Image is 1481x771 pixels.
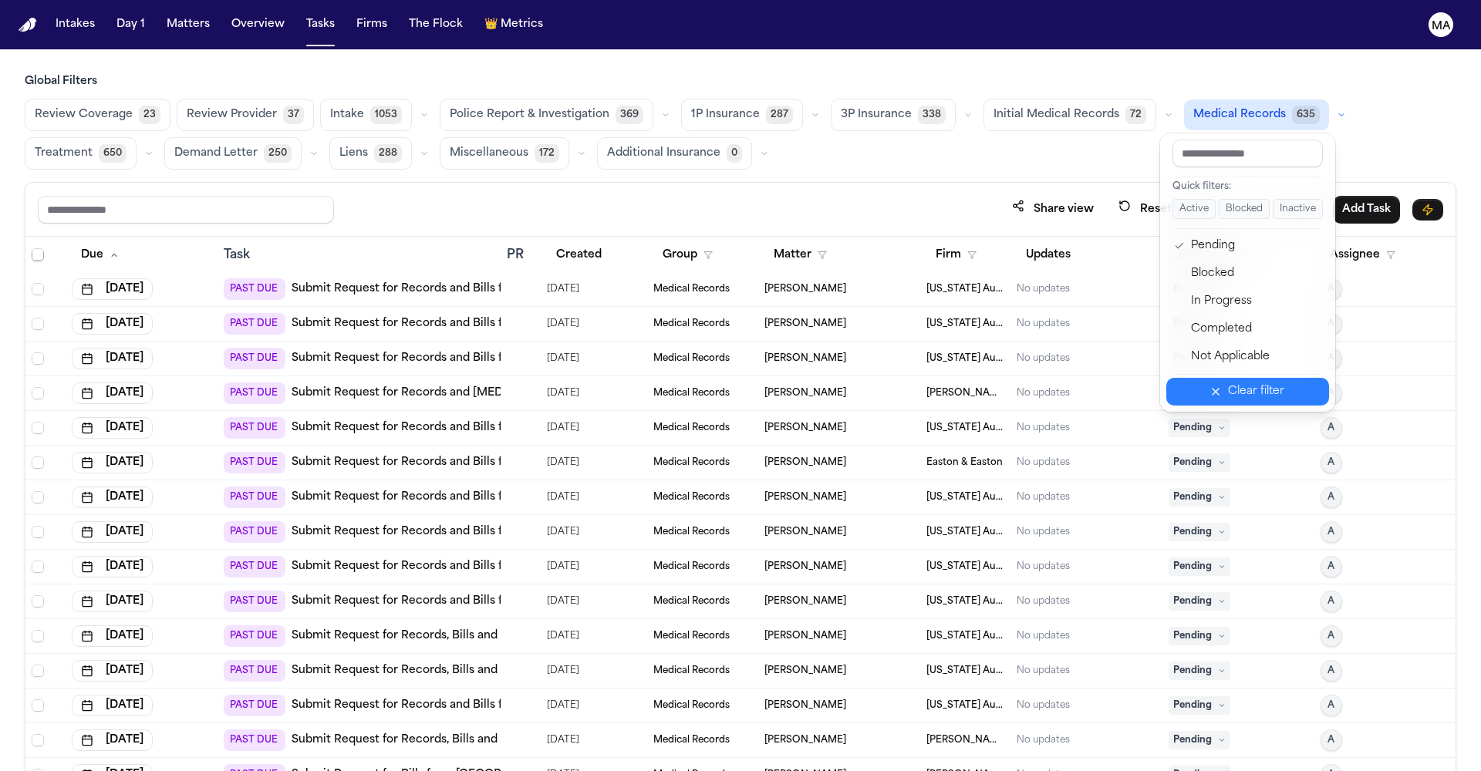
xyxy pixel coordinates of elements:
div: Pending [1191,237,1320,255]
button: Inactive [1273,199,1323,219]
div: Not Applicable [1191,348,1320,366]
button: Blocked [1219,199,1270,219]
button: Active [1172,199,1216,219]
div: In Progress [1191,292,1320,311]
div: Completed [1191,320,1320,338]
div: Status1 [1160,133,1335,412]
div: Quick filters: [1172,180,1323,193]
div: Clear filter [1228,382,1284,401]
div: Blocked [1191,264,1320,283]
